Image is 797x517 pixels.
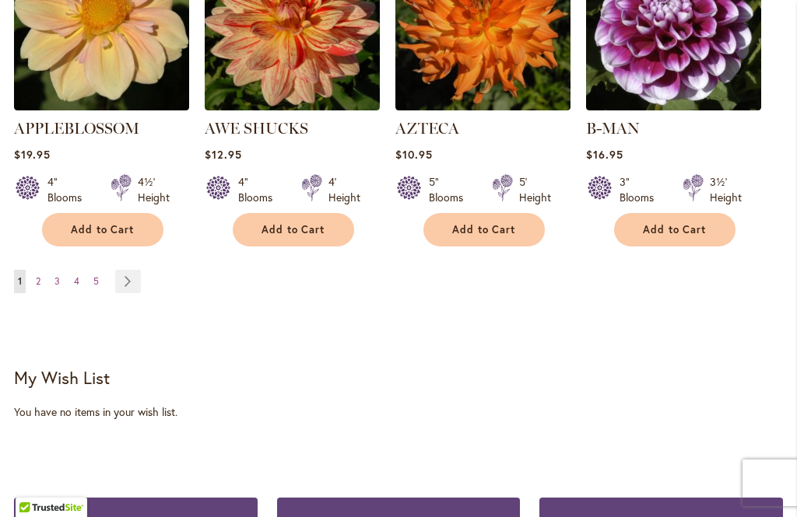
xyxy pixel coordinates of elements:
[51,270,64,293] a: 3
[395,119,459,138] a: AZTECA
[14,147,51,162] span: $19.95
[90,270,103,293] a: 5
[74,275,79,287] span: 4
[138,174,170,205] div: 4½' Height
[423,213,545,246] button: Add to Cart
[452,223,516,236] span: Add to Cart
[12,462,55,505] iframe: Launch Accessibility Center
[18,275,22,287] span: 1
[238,174,283,205] div: 4" Blooms
[586,147,623,162] span: $16.95
[14,404,783,420] div: You have no items in your wish list.
[233,213,354,246] button: Add to Cart
[42,213,163,246] button: Add to Cart
[205,147,242,162] span: $12.95
[429,174,473,205] div: 5" Blooms
[71,223,135,236] span: Add to Cart
[93,275,99,287] span: 5
[205,119,308,138] a: AWE SHUCKS
[519,174,551,205] div: 5' Height
[262,223,325,236] span: Add to Cart
[395,147,433,162] span: $10.95
[205,99,380,114] a: AWE SHUCKS
[620,174,664,205] div: 3" Blooms
[586,99,761,114] a: B-MAN
[47,174,92,205] div: 4" Blooms
[614,213,736,246] button: Add to Cart
[36,275,40,287] span: 2
[70,270,83,293] a: 4
[32,270,44,293] a: 2
[643,223,707,236] span: Add to Cart
[14,99,189,114] a: APPLEBLOSSOM
[54,275,60,287] span: 3
[14,366,110,389] strong: My Wish List
[586,119,640,138] a: B-MAN
[14,119,139,138] a: APPLEBLOSSOM
[395,99,571,114] a: AZTECA
[710,174,742,205] div: 3½' Height
[328,174,360,205] div: 4' Height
